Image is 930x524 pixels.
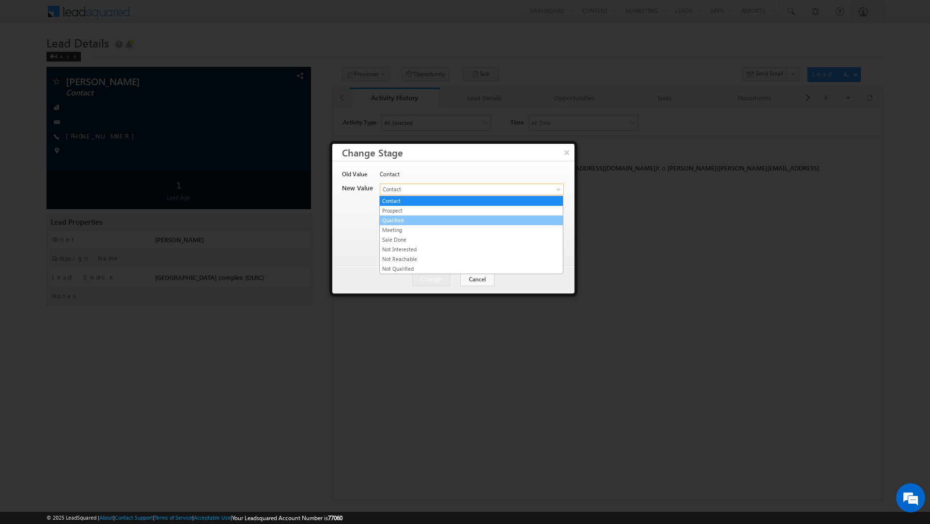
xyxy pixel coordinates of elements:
a: Meeting [380,226,563,234]
span: Your Leadsquared Account Number is [232,514,342,522]
span: [PERSON_NAME]([PERSON_NAME][EMAIL_ADDRESS][PERSON_NAME][DOMAIN_NAME]) [62,56,486,73]
div: All Selected [51,11,79,19]
span: Lead Owner changed from to by . [62,56,486,73]
a: About [99,514,113,521]
a: Terms of Service [155,514,192,521]
em: Start Chat [132,298,176,311]
span: Time [177,7,190,22]
a: Contact [380,184,564,195]
div: Minimize live chat window [159,5,182,28]
span: 77060 [328,514,342,522]
span: Admin [179,64,199,73]
button: × [559,144,574,161]
a: Acceptable Use [194,514,231,521]
a: Not Qualified [380,264,563,273]
span: © 2025 LeadSquared | | | | | [46,513,342,523]
textarea: Type your message and hit 'Enter' [13,90,177,290]
a: Contact [380,197,563,205]
span: [DATE] [30,56,52,64]
a: Not Reachable [380,255,563,263]
div: Old Value [342,170,374,184]
a: Contact Support [115,514,153,521]
div: All Time [198,11,217,19]
h3: Change Stage [342,144,574,161]
span: Activity Type [10,7,43,22]
div: New Value [342,184,374,197]
a: Sale Done [380,235,563,244]
span: Admin([EMAIL_ADDRESS][DOMAIN_NAME]) [198,56,324,64]
a: Prospect [380,206,563,215]
ul: Contact [379,196,563,274]
span: 11:20 AM [30,67,59,76]
div: All Selected [48,8,157,22]
div: Contact [380,170,563,184]
button: Cancel [460,273,495,286]
span: Contact [380,185,531,194]
a: Not Interested [380,245,563,254]
img: d_60004797649_company_0_60004797649 [16,51,41,63]
div: Today [10,38,41,46]
a: Qualified [380,216,563,225]
button: Change [412,273,450,286]
div: Chat with us now [50,51,163,63]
